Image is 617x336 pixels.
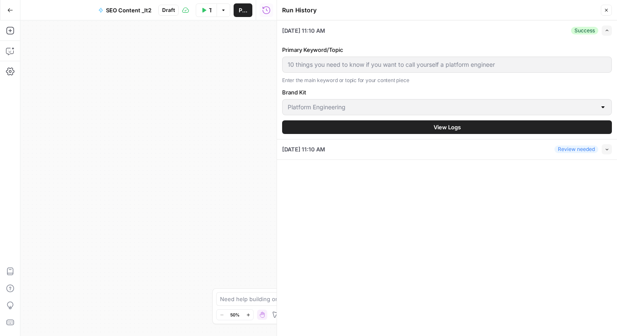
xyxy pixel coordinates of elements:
[282,145,325,154] span: [DATE] 11:10 AM
[434,123,461,131] span: View Logs
[93,3,157,17] button: SEO Content _It2
[282,120,612,134] button: View Logs
[196,3,217,17] button: Test Workflow
[234,3,252,17] button: Publish
[282,76,612,85] p: Enter the main keyword or topic for your content piece
[162,6,175,14] span: Draft
[554,145,598,153] div: Review needed
[288,60,606,69] input: Enter your main topic or target keyword
[571,27,598,34] div: Success
[282,46,612,54] label: Primary Keyword/Topic
[239,6,247,14] span: Publish
[282,88,612,97] label: Brand Kit
[106,6,151,14] span: SEO Content _It2
[282,26,325,35] span: [DATE] 11:10 AM
[288,103,596,111] input: Platform Engineering
[209,6,211,14] span: Test Workflow
[230,311,240,318] span: 50%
